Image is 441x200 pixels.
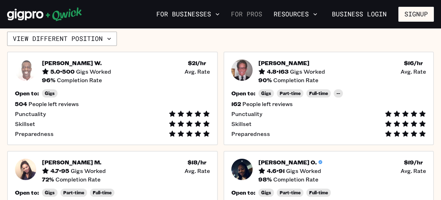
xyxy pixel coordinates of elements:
[154,8,222,20] button: For Businesses
[76,68,111,75] span: Gigs Worked
[231,110,262,117] span: Punctuality
[258,176,272,183] h5: 98 %
[15,189,39,196] h5: Open to:
[261,190,271,195] span: Gigs
[231,159,253,180] img: Pro headshot
[15,159,36,180] img: Pro headshot
[50,167,69,174] h5: 4.7 • 95
[7,32,117,46] button: View different position
[242,100,293,107] span: People left reviews
[50,68,75,75] h5: 5.0 • 500
[224,52,434,145] button: Pro headshot[PERSON_NAME]4.8•163Gigs Worked$16/hr Avg. Rate90%Completion RateOpen to:GigsPart-tim...
[231,130,270,137] span: Preparedness
[231,59,253,81] img: Pro headshot
[184,167,210,174] span: Avg. Rate
[231,100,241,107] h5: 162
[326,7,393,22] a: Business Login
[15,120,35,127] span: Skillset
[231,90,256,97] h5: Open to:
[290,68,325,75] span: Gigs Worked
[400,68,426,75] span: Avg. Rate
[231,189,256,196] h5: Open to:
[71,167,106,174] span: Gigs Worked
[400,167,426,174] span: Avg. Rate
[337,91,340,96] span: --
[309,91,328,96] span: Full-time
[15,110,46,117] span: Punctuality
[188,159,206,166] h5: $ 18 /hr
[258,59,310,67] h5: [PERSON_NAME]
[286,167,321,174] span: Gigs Worked
[42,59,102,67] h5: [PERSON_NAME] W.
[15,100,27,107] h5: 504
[267,167,285,174] h5: 4.6 • 91
[309,190,328,195] span: Full-time
[273,77,318,84] span: Completion Rate
[280,190,301,195] span: Part-time
[258,159,317,166] h5: [PERSON_NAME] O.
[7,52,218,145] button: Pro headshot[PERSON_NAME] W.5.0•500Gigs Worked$21/hr Avg. Rate96%Completion RateOpen to:Gigs504Pe...
[398,7,434,22] button: Signup
[231,120,252,127] span: Skillset
[57,77,102,84] span: Completion Rate
[42,176,54,183] h5: 72 %
[280,91,301,96] span: Part-time
[45,91,55,96] span: Gigs
[261,91,271,96] span: Gigs
[93,190,112,195] span: Full-time
[228,8,265,20] a: For Pros
[15,59,36,81] img: Pro headshot
[273,176,318,183] span: Completion Rate
[63,190,84,195] span: Part-time
[42,159,101,166] h5: [PERSON_NAME] M.
[45,190,55,195] span: Gigs
[271,8,320,20] button: Resources
[258,77,272,84] h5: 90 %
[184,68,210,75] span: Avg. Rate
[15,90,39,97] h5: Open to:
[42,77,55,84] h5: 96 %
[267,68,289,75] h5: 4.8 • 163
[15,130,54,137] span: Preparedness
[55,176,101,183] span: Completion Rate
[188,59,206,67] h5: $ 21 /hr
[28,100,79,107] span: People left reviews
[404,59,423,67] h5: $ 16 /hr
[404,159,423,166] h5: $ 19 /hr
